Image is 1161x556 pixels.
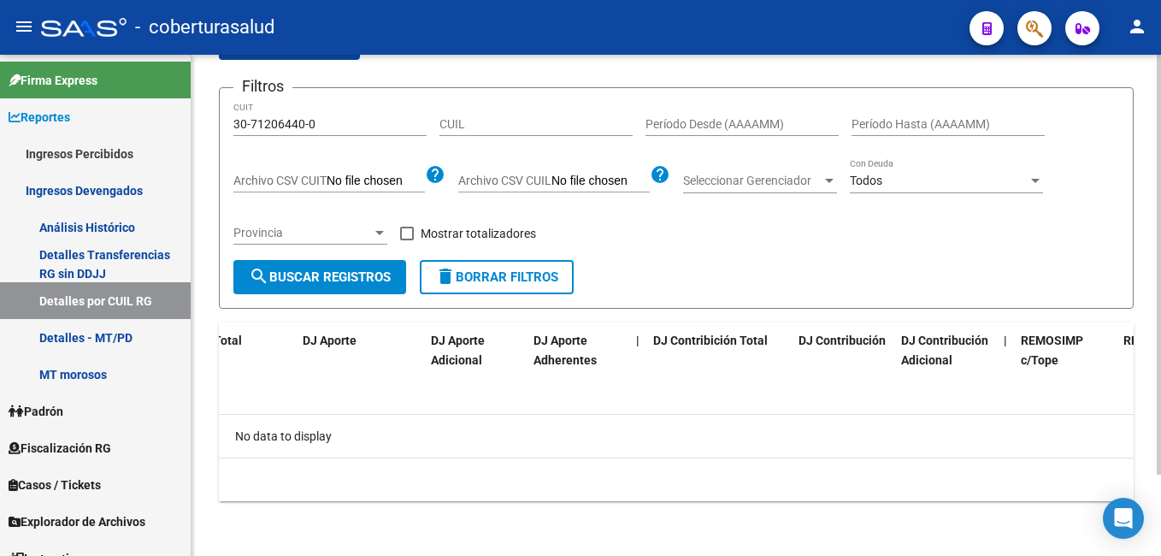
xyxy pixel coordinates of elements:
[9,402,63,421] span: Padrón
[9,476,101,494] span: Casos / Tickets
[850,174,882,187] span: Todos
[303,334,357,347] span: DJ Aporte
[431,334,485,367] span: DJ Aporte Adicional
[650,164,670,185] mat-icon: help
[435,269,558,285] span: Borrar Filtros
[997,322,1014,417] datatable-header-cell: |
[9,71,97,90] span: Firma Express
[233,260,406,294] button: Buscar Registros
[233,74,292,98] h3: Filtros
[683,174,822,188] span: Seleccionar Gerenciador
[1127,16,1147,37] mat-icon: person
[9,108,70,127] span: Reportes
[425,164,445,185] mat-icon: help
[629,322,646,417] datatable-header-cell: |
[9,439,111,458] span: Fiscalización RG
[135,9,274,46] span: - coberturasalud
[219,415,1134,458] div: No data to display
[1004,334,1007,347] span: |
[296,322,424,417] datatable-header-cell: DJ Aporte
[1021,334,1083,367] span: REMOSIMP c/Tope
[551,174,650,189] input: Archivo CSV CUIL
[527,322,629,417] datatable-header-cell: DJ Aporte Adherentes
[894,322,997,417] datatable-header-cell: DJ Contribución Adicional
[901,334,988,367] span: DJ Contribución Adicional
[646,322,775,417] datatable-header-cell: DJ Contribición Total
[533,334,597,367] span: DJ Aporte Adherentes
[233,174,327,187] span: Archivo CSV CUIT
[792,322,894,417] datatable-header-cell: DJ Contribución
[458,174,551,187] span: Archivo CSV CUIL
[424,322,527,417] datatable-header-cell: DJ Aporte Adicional
[421,223,536,244] span: Mostrar totalizadores
[249,266,269,287] mat-icon: search
[233,226,372,240] span: Provincia
[653,334,768,347] span: DJ Contribición Total
[1014,322,1117,417] datatable-header-cell: REMOSIMP c/Tope
[327,174,425,189] input: Archivo CSV CUIT
[1103,498,1144,539] div: Open Intercom Messenger
[420,260,574,294] button: Borrar Filtros
[799,334,886,347] span: DJ Contribución
[435,266,456,287] mat-icon: delete
[249,269,391,285] span: Buscar Registros
[9,512,145,531] span: Explorador de Archivos
[636,334,639,347] span: |
[14,16,34,37] mat-icon: menu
